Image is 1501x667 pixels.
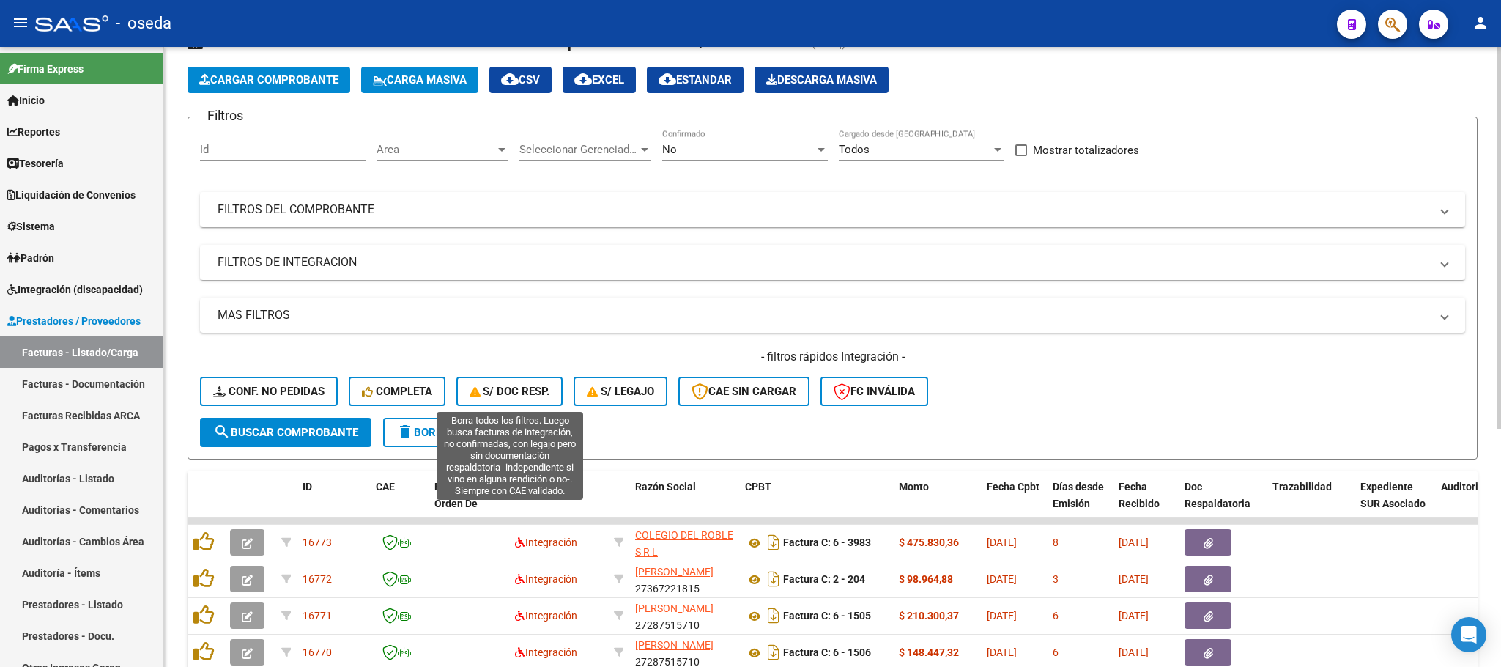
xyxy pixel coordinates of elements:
span: S/ legajo [587,385,654,398]
span: [DATE] [987,537,1017,548]
span: [DATE] [1119,537,1149,548]
span: Liquidación de Convenios [7,187,136,203]
i: Descargar documento [764,641,783,664]
span: COLEGIO DEL ROBLE S R L [635,529,733,558]
button: FC Inválida [820,377,928,406]
datatable-header-cell: Razón Social [629,471,739,536]
datatable-header-cell: Area [509,471,608,536]
mat-icon: search [213,423,231,441]
span: Días desde Emisión [1053,481,1104,509]
span: Area [515,481,537,493]
mat-expansion-panel-header: MAS FILTROS [200,298,1465,333]
button: Estandar [647,67,744,93]
i: Descargar documento [764,567,783,591]
span: Inicio [7,92,45,108]
span: Prestadores / Proveedores [7,313,141,329]
span: 16771 [303,610,332,622]
span: Trazabilidad [1272,481,1332,493]
mat-icon: cloud_download [574,70,592,88]
button: Conf. no pedidas [200,377,338,406]
mat-icon: delete [396,423,414,441]
span: [PERSON_NAME] [635,639,714,651]
span: 3 [1053,573,1059,585]
button: CSV [489,67,552,93]
datatable-header-cell: Fecha Cpbt [981,471,1047,536]
button: EXCEL [563,67,636,93]
span: [DATE] [1119,646,1149,658]
span: Descarga Masiva [766,73,877,86]
button: Borrar Filtros [383,418,515,447]
datatable-header-cell: Doc Respaldatoria [1179,471,1267,536]
div: 27287515710 [635,600,733,631]
strong: Factura C: 2 - 204 [783,574,865,586]
span: Fecha Cpbt [987,481,1039,493]
button: Buscar Comprobante [200,418,371,447]
span: 6 [1053,610,1059,622]
span: 16772 [303,573,332,585]
h3: Filtros [200,106,251,126]
span: Estandar [659,73,732,86]
span: [DATE] [1119,610,1149,622]
span: CAE SIN CARGAR [692,385,796,398]
i: Descargar documento [764,531,783,554]
button: S/ Doc Resp. [456,377,563,406]
span: Integración [515,537,577,548]
mat-expansion-panel-header: FILTROS DEL COMPROBANTE [200,192,1465,227]
span: 16770 [303,646,332,658]
strong: $ 475.830,36 [899,537,959,548]
span: Fecha Recibido [1119,481,1160,509]
datatable-header-cell: ID [297,471,370,536]
span: Mostrar totalizadores [1033,141,1139,159]
span: Cargar Comprobante [199,73,338,86]
div: Open Intercom Messenger [1451,617,1486,652]
strong: $ 148.447,32 [899,646,959,658]
span: Padrón [7,250,54,266]
button: Carga Masiva [361,67,478,93]
span: Completa [362,385,432,398]
span: Expediente SUR Asociado [1360,481,1426,509]
span: Monto [899,481,929,493]
span: Borrar Filtros [396,426,502,439]
span: Facturado x Orden De [434,481,489,509]
span: EXCEL [574,73,624,86]
div: 27367221815 [635,564,733,594]
button: Descarga Masiva [755,67,889,93]
span: Firma Express [7,61,84,77]
span: S/ Doc Resp. [470,385,550,398]
span: 8 [1053,537,1059,548]
span: Conf. no pedidas [213,385,325,398]
span: Integración [515,573,577,585]
span: Doc Respaldatoria [1185,481,1250,509]
mat-expansion-panel-header: FILTROS DE INTEGRACION [200,245,1465,280]
span: Integración [515,646,577,658]
button: CAE SIN CARGAR [678,377,809,406]
span: [DATE] [987,573,1017,585]
mat-icon: cloud_download [659,70,676,88]
datatable-header-cell: Días desde Emisión [1047,471,1113,536]
app-download-masive: Descarga masiva de comprobantes (adjuntos) [755,67,889,93]
mat-panel-title: MAS FILTROS [218,307,1430,323]
datatable-header-cell: Fecha Recibido [1113,471,1179,536]
span: Carga Masiva [373,73,467,86]
span: Tesorería [7,155,64,172]
span: FC Inválida [834,385,915,398]
mat-panel-title: FILTROS DEL COMPROBANTE [218,202,1430,218]
span: CAE [376,481,395,493]
span: [PERSON_NAME] [635,566,714,578]
mat-icon: cloud_download [501,70,519,88]
span: Auditoria [1441,481,1484,493]
strong: $ 98.964,88 [899,573,953,585]
span: Todos [839,143,870,156]
mat-panel-title: FILTROS DE INTEGRACION [218,254,1430,270]
span: Razón Social [635,481,696,493]
strong: Factura C: 6 - 1505 [783,611,871,622]
span: No [662,143,677,156]
span: Integración (discapacidad) [7,281,143,298]
span: [DATE] [987,610,1017,622]
span: Reportes [7,124,60,140]
span: CSV [501,73,540,86]
datatable-header-cell: Trazabilidad [1267,471,1354,536]
i: Descargar documento [764,604,783,627]
strong: Factura C: 6 - 3983 [783,537,871,549]
strong: $ 210.300,37 [899,610,959,622]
